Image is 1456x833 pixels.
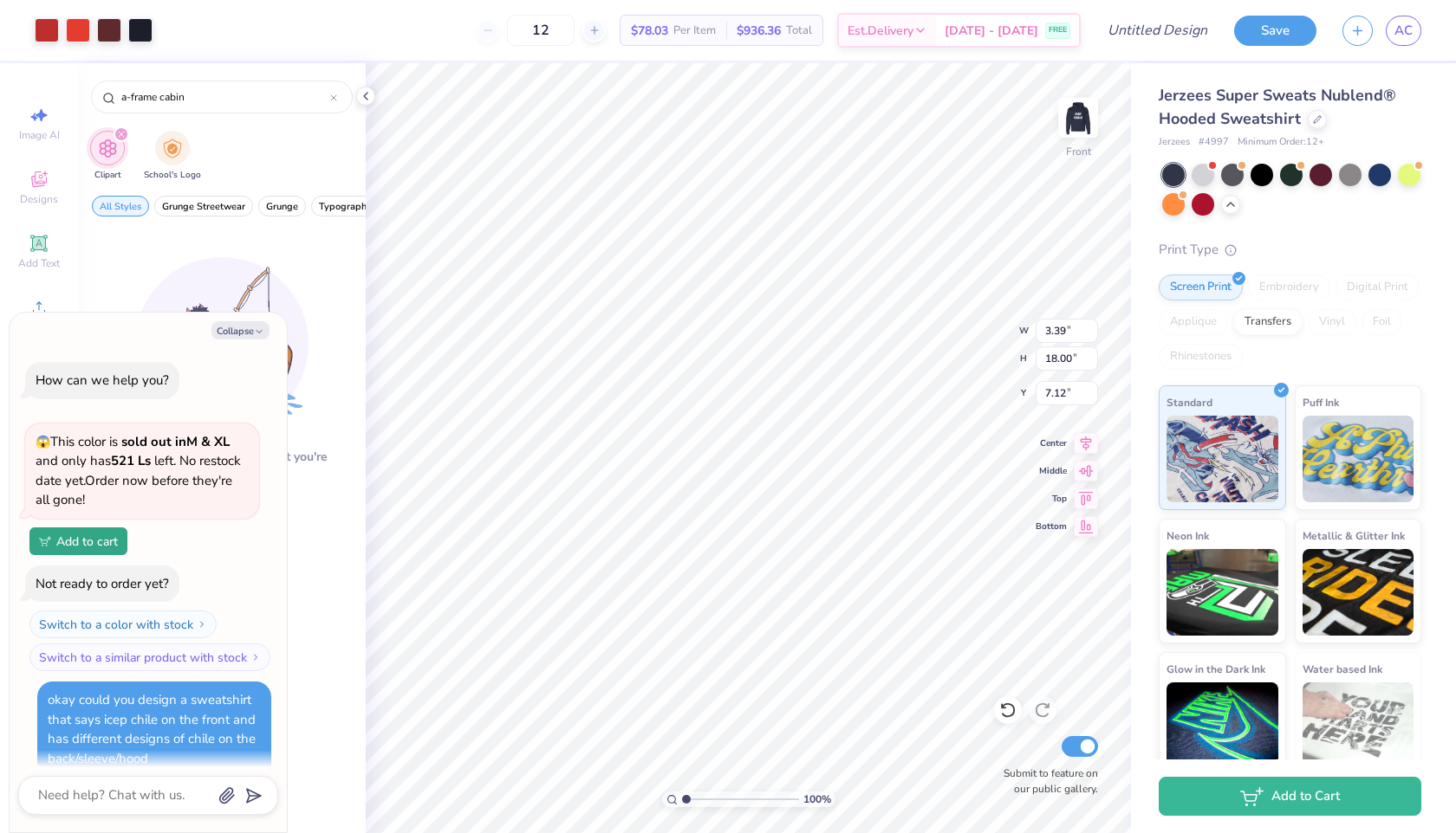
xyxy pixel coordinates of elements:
[1159,85,1396,129] span: Jerzees Super Sweats Nublend® Hooded Sweatshirt
[945,22,1038,40] span: [DATE] - [DATE]
[39,536,51,546] img: Add to cart
[1303,526,1405,545] span: Metallic & Glitter Ink
[162,200,245,213] span: Grunge Streetwear
[163,139,182,158] img: School's Logo Image
[1159,309,1228,335] div: Applique
[311,196,380,216] button: filter button
[1386,16,1421,46] a: AC
[1394,21,1413,41] span: AC
[111,452,151,469] strong: 521 Ls
[1248,274,1330,300] div: Embroidery
[29,643,270,671] button: Switch to a similar product with stock
[1159,135,1190,150] span: Jerzees
[1167,660,1265,678] span: Glow in the Dark Ink
[120,88,330,106] input: Try "Stars"
[848,22,913,40] span: Est. Delivery
[1303,549,1414,636] img: Metallic & Glitter Ink
[803,791,831,807] span: 100 %
[1159,344,1243,370] div: Rhinestones
[507,15,575,46] input: – –
[1094,13,1221,48] input: Untitled Design
[36,575,169,592] div: Not ready to order yet?
[1159,240,1421,260] div: Print Type
[1336,274,1420,300] div: Digital Print
[1159,274,1243,300] div: Screen Print
[1303,682,1414,769] img: Water based Ink
[144,131,201,182] button: filter button
[1303,660,1382,678] span: Water based Ink
[1167,393,1212,411] span: Standard
[90,131,125,182] button: filter button
[1036,437,1067,449] span: Center
[36,371,169,389] div: How can we help you?
[18,256,60,270] span: Add Text
[1233,309,1303,335] div: Transfers
[154,196,253,216] button: filter button
[1036,520,1067,533] span: Bottom
[121,433,230,450] strong: sold out in M & XL
[98,139,118,158] img: Clipart Image
[786,22,812,40] span: Total
[197,619,207,630] img: Switch to a color with stock
[1066,144,1091,159] div: Front
[1303,393,1339,411] span: Puff Ink
[144,169,201,182] span: School's Logo
[737,22,781,40] span: $936.36
[1036,465,1067,477] span: Middle
[994,765,1098,797] label: Submit to feature on our public gallery.
[250,652,261,662] img: Switch to a similar product with stock
[1234,16,1316,46] button: Save
[1199,135,1229,150] span: # 4997
[144,131,201,182] div: filter for School's Logo
[1049,24,1067,36] span: FREE
[1159,777,1421,816] button: Add to Cart
[135,257,309,430] img: Loading...
[94,169,121,182] span: Clipart
[29,610,217,638] button: Switch to a color with stock
[92,196,149,216] button: filter button
[1036,493,1067,505] span: Top
[36,433,241,509] span: This color is and only has left . No restock date yet. Order now before they're all gone!
[673,22,716,40] span: Per Item
[266,200,298,213] span: Grunge
[1167,416,1278,502] img: Standard
[20,192,58,206] span: Designs
[1061,100,1095,135] img: Front
[1167,549,1278,636] img: Neon Ink
[36,434,50,450] span: 😱
[1303,416,1414,502] img: Puff Ink
[319,200,372,213] span: Typography
[1362,309,1402,335] div: Foil
[90,131,125,182] div: filter for Clipart
[48,691,256,767] div: okay could you design a sweatshirt that says icep chile on the front and has different designs of...
[1238,135,1324,150] span: Minimum Order: 12 +
[29,527,127,555] button: Add to cart
[100,200,141,213] span: All Styles
[1167,682,1278,769] img: Glow in the Dark Ink
[631,22,668,40] span: $78.03
[1167,526,1209,545] span: Neon Ink
[1308,309,1356,335] div: Vinyl
[19,128,60,142] span: Image AI
[211,321,270,339] button: Collapse
[258,196,306,216] button: filter button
